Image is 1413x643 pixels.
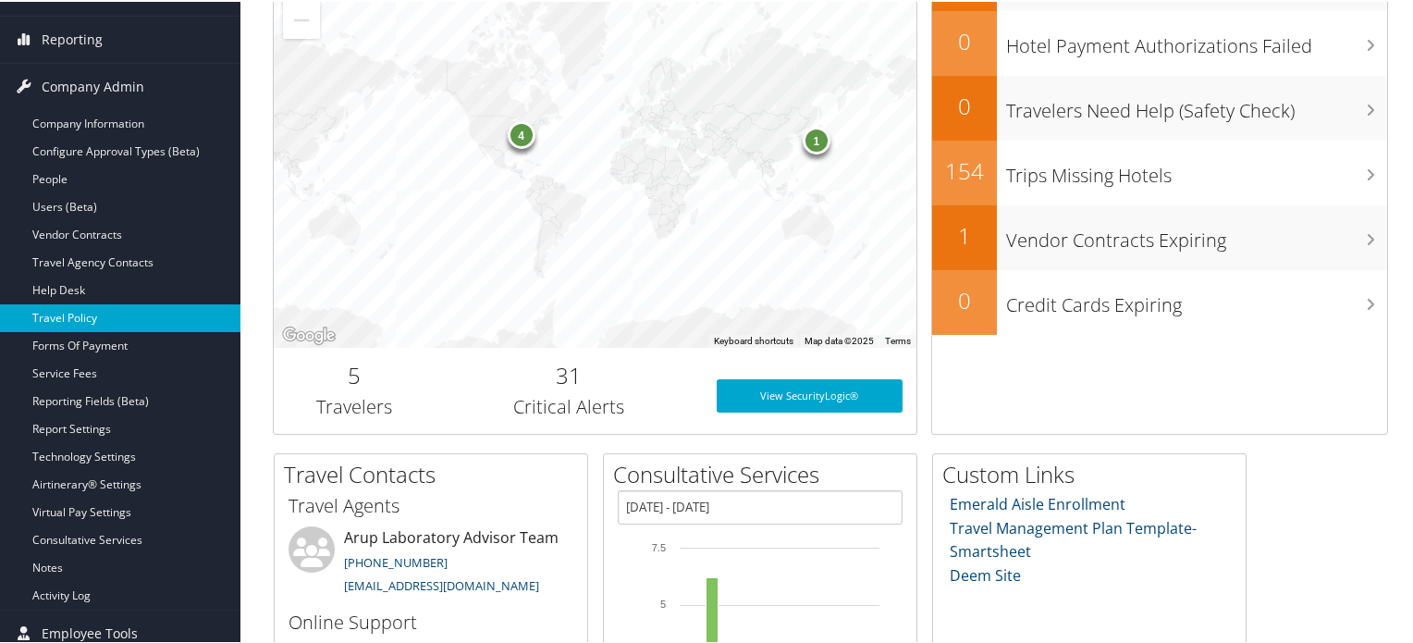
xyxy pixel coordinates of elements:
[288,358,421,390] h2: 5
[652,540,666,551] tspan: 7.5
[1006,281,1387,316] h3: Credit Cards Expiring
[448,392,689,418] h3: Critical Alerts
[932,283,997,315] h2: 0
[802,125,829,153] div: 1
[1006,22,1387,57] h3: Hotel Payment Authorizations Failed
[885,334,911,344] a: Terms (opens in new tab)
[950,563,1021,584] a: Deem Site
[950,492,1125,513] a: Emerald Aisle Enrollment
[289,491,573,517] h3: Travel Agents
[289,608,573,634] h3: Online Support
[932,24,997,56] h2: 0
[950,516,1197,561] a: Travel Management Plan Template- Smartsheet
[932,89,997,120] h2: 0
[932,139,1387,204] a: 154Trips Missing Hotels
[717,377,903,411] a: View SecurityLogic®
[932,218,997,250] h2: 1
[1006,216,1387,252] h3: Vendor Contracts Expiring
[932,204,1387,268] a: 1Vendor Contracts Expiring
[613,457,916,488] h2: Consultative Services
[1006,87,1387,122] h3: Travelers Need Help (Safety Check)
[42,62,144,108] span: Company Admin
[344,575,539,592] a: [EMAIL_ADDRESS][DOMAIN_NAME]
[932,268,1387,333] a: 0Credit Cards Expiring
[278,322,339,346] img: Google
[448,358,689,390] h2: 31
[1006,152,1387,187] h3: Trips Missing Hotels
[932,74,1387,139] a: 0Travelers Need Help (Safety Check)
[714,333,793,346] button: Keyboard shortcuts
[42,15,103,61] span: Reporting
[805,334,874,344] span: Map data ©2025
[288,392,421,418] h3: Travelers
[942,457,1246,488] h2: Custom Links
[660,597,666,608] tspan: 5
[932,9,1387,74] a: 0Hotel Payment Authorizations Failed
[284,457,587,488] h2: Travel Contacts
[279,525,583,600] li: Arup Laboratory Advisor Team
[278,322,339,346] a: Open this area in Google Maps (opens a new window)
[507,118,534,146] div: 4
[344,552,448,569] a: [PHONE_NUMBER]
[932,154,997,185] h2: 154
